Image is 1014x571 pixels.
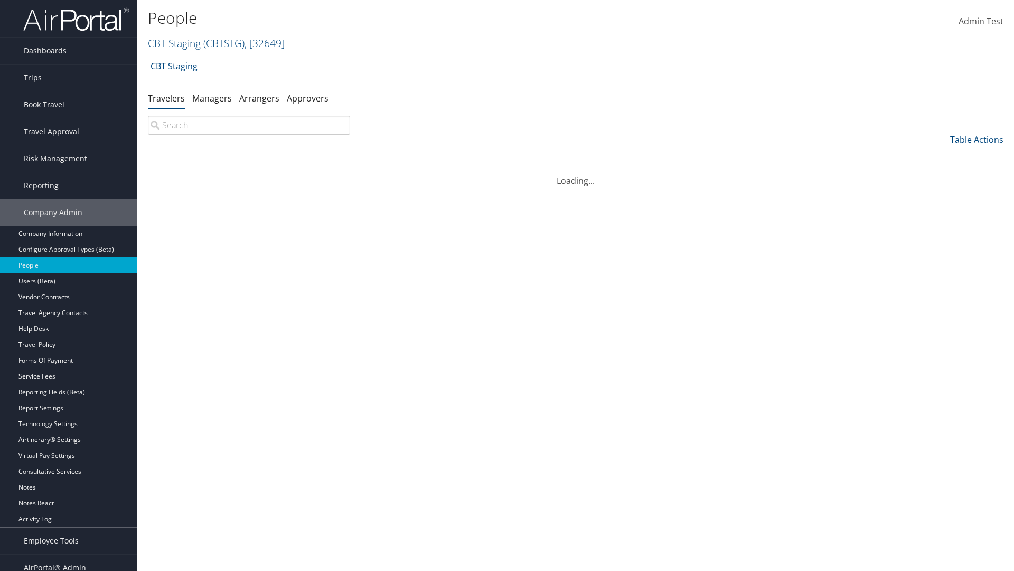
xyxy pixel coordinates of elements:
a: CBT Staging [151,56,198,77]
span: Company Admin [24,199,82,226]
a: Managers [192,93,232,104]
span: Dashboards [24,38,67,64]
span: Risk Management [24,145,87,172]
span: Admin Test [959,15,1003,27]
a: Approvers [287,93,328,104]
span: Reporting [24,172,59,199]
span: , [ 32649 ] [245,36,285,50]
a: Arrangers [239,93,279,104]
h1: People [148,7,718,29]
a: Table Actions [950,134,1003,145]
a: Travelers [148,93,185,104]
span: Trips [24,65,42,91]
a: CBT Staging [148,36,285,50]
span: ( CBTSTG ) [203,36,245,50]
span: Employee Tools [24,528,79,554]
span: Travel Approval [24,118,79,145]
a: Admin Test [959,5,1003,38]
input: Search [148,116,350,135]
span: Book Travel [24,91,64,118]
img: airportal-logo.png [23,7,129,32]
div: Loading... [148,162,1003,187]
